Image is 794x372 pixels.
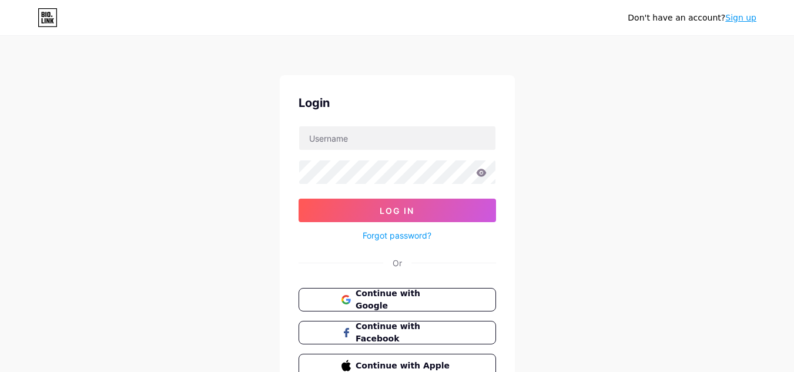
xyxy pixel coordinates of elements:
[393,257,402,269] div: Or
[356,320,453,345] span: Continue with Facebook
[299,126,495,150] input: Username
[628,12,756,24] div: Don't have an account?
[299,321,496,344] button: Continue with Facebook
[363,229,431,242] a: Forgot password?
[299,199,496,222] button: Log In
[299,94,496,112] div: Login
[356,360,453,372] span: Continue with Apple
[380,206,414,216] span: Log In
[299,288,496,311] button: Continue with Google
[356,287,453,312] span: Continue with Google
[725,13,756,22] a: Sign up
